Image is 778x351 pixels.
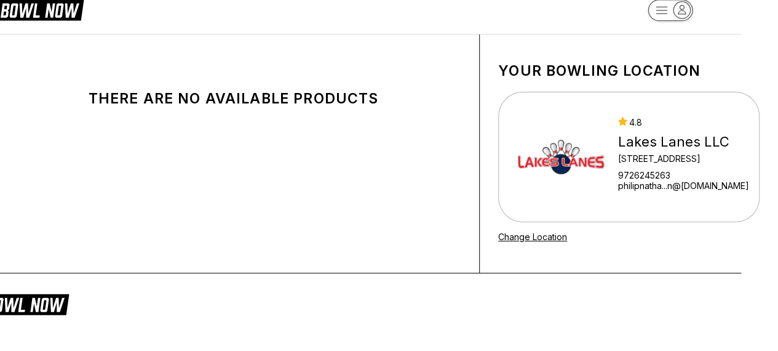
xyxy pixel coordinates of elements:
[43,90,424,107] div: There are no available products
[498,232,567,242] a: Change Location
[618,180,749,191] a: philipnatha...n@[DOMAIN_NAME]
[618,153,749,164] div: [STREET_ADDRESS]
[618,170,749,180] div: 9726245263
[618,117,749,127] div: 4.8
[515,111,607,203] img: Lakes Lanes LLC
[498,62,760,79] h1: Your bowling location
[618,134,749,150] div: Lakes Lanes LLC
